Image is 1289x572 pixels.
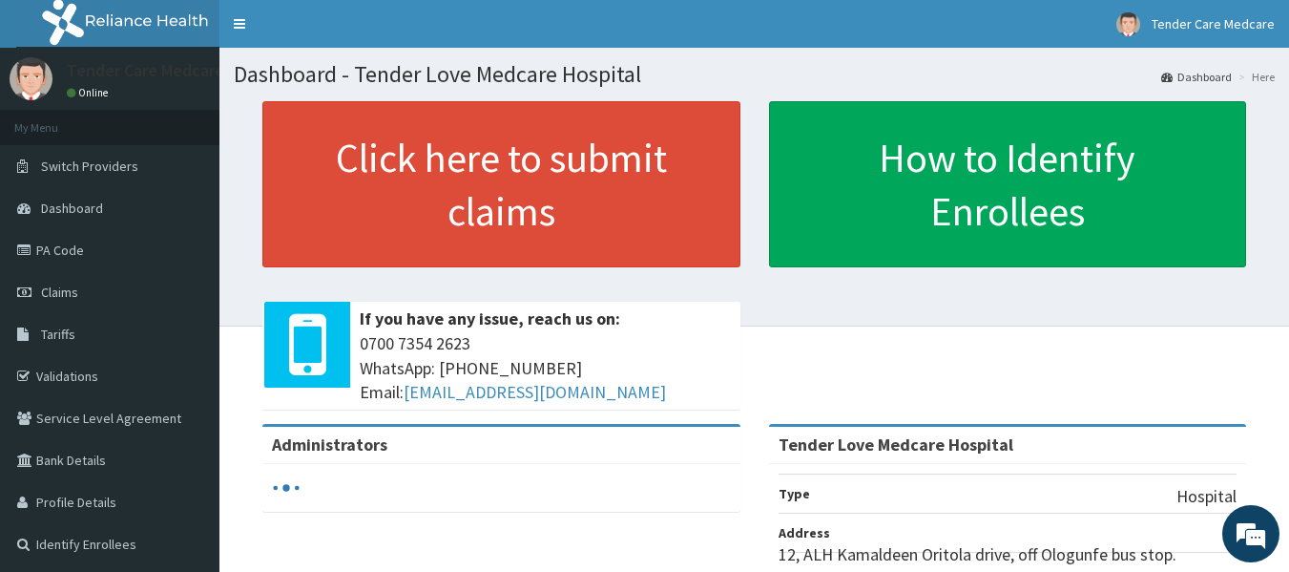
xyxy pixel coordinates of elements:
svg: audio-loading [272,474,301,502]
span: Switch Providers [41,158,138,175]
span: Dashboard [41,200,103,217]
li: Here [1234,69,1275,85]
b: Type [779,485,810,502]
a: How to Identify Enrollees [769,101,1247,267]
b: If you have any issue, reach us on: [360,307,620,329]
span: Tender Care Medcare [1152,15,1275,32]
p: Tender Care Medcare [67,62,224,79]
a: [EMAIL_ADDRESS][DOMAIN_NAME] [404,381,666,403]
a: Click here to submit claims [262,101,740,267]
img: User Image [1116,12,1140,36]
b: Address [779,524,830,541]
span: 0700 7354 2623 WhatsApp: [PHONE_NUMBER] Email: [360,331,731,405]
span: Claims [41,284,78,301]
strong: Tender Love Medcare Hospital [779,434,1013,455]
img: User Image [10,57,52,100]
span: Tariffs [41,326,75,343]
a: Online [67,86,113,99]
h1: Dashboard - Tender Love Medcare Hospital [234,62,1275,87]
p: Hospital [1176,484,1237,509]
b: Administrators [272,434,387,455]
a: Dashboard [1161,69,1232,85]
